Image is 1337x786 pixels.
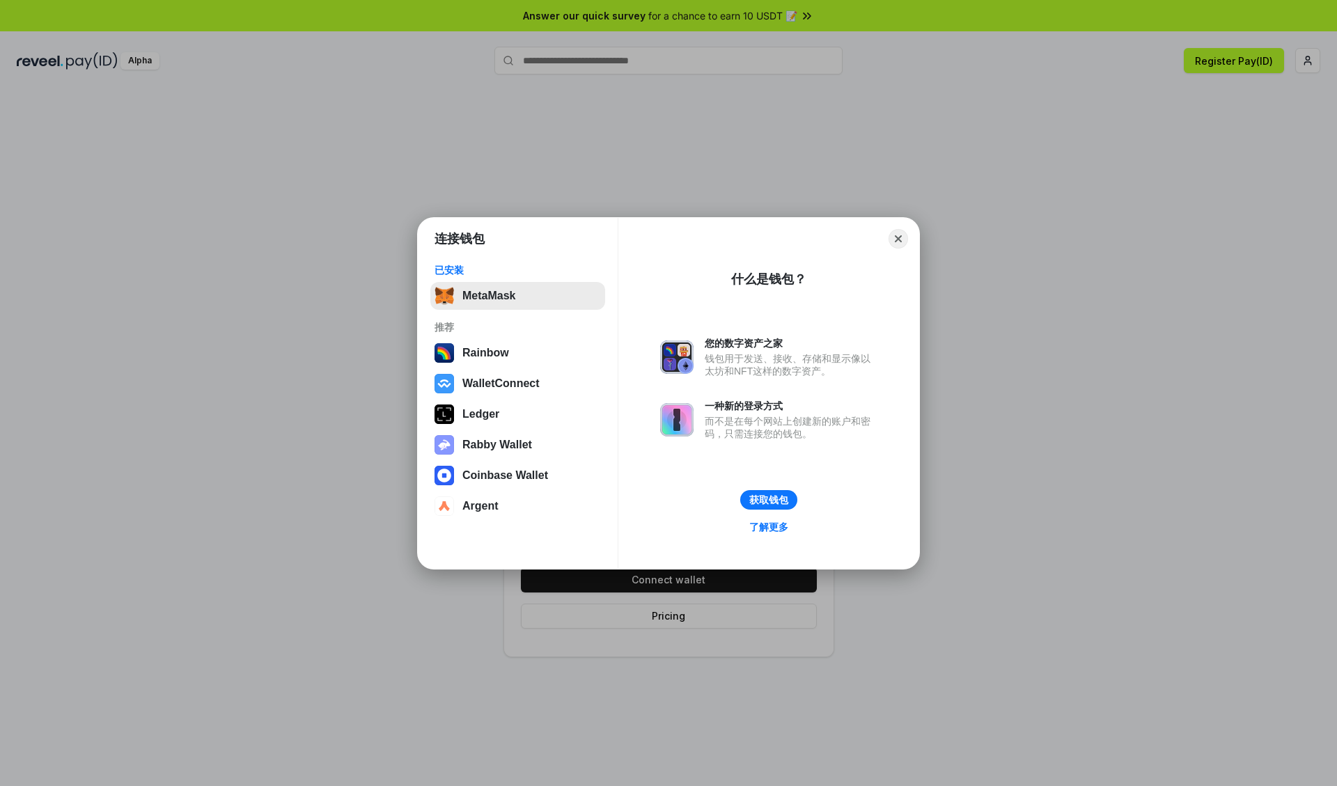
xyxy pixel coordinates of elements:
[462,500,499,512] div: Argent
[430,492,605,520] button: Argent
[430,400,605,428] button: Ledger
[462,439,532,451] div: Rabby Wallet
[435,496,454,516] img: svg+xml,%3Csvg%20width%3D%2228%22%20height%3D%2228%22%20viewBox%3D%220%200%2028%2028%22%20fill%3D...
[435,264,601,276] div: 已安装
[435,230,485,247] h1: 连接钱包
[462,469,548,482] div: Coinbase Wallet
[749,494,788,506] div: 获取钱包
[430,370,605,398] button: WalletConnect
[705,352,877,377] div: 钱包用于发送、接收、存储和显示像以太坊和NFT这样的数字资产。
[435,374,454,393] img: svg+xml,%3Csvg%20width%3D%2228%22%20height%3D%2228%22%20viewBox%3D%220%200%2028%2028%22%20fill%3D...
[660,403,694,437] img: svg+xml,%3Csvg%20xmlns%3D%22http%3A%2F%2Fwww.w3.org%2F2000%2Fsvg%22%20fill%3D%22none%22%20viewBox...
[430,282,605,310] button: MetaMask
[430,339,605,367] button: Rainbow
[705,415,877,440] div: 而不是在每个网站上创建新的账户和密码，只需连接您的钱包。
[462,377,540,390] div: WalletConnect
[660,340,694,374] img: svg+xml,%3Csvg%20xmlns%3D%22http%3A%2F%2Fwww.w3.org%2F2000%2Fsvg%22%20fill%3D%22none%22%20viewBox...
[740,490,797,510] button: 获取钱包
[435,343,454,363] img: svg+xml,%3Csvg%20width%3D%22120%22%20height%3D%22120%22%20viewBox%3D%220%200%20120%20120%22%20fil...
[435,321,601,333] div: 推荐
[435,286,454,306] img: svg+xml,%3Csvg%20fill%3D%22none%22%20height%3D%2233%22%20viewBox%3D%220%200%2035%2033%22%20width%...
[731,271,806,288] div: 什么是钱包？
[435,435,454,455] img: svg+xml,%3Csvg%20xmlns%3D%22http%3A%2F%2Fwww.w3.org%2F2000%2Fsvg%22%20fill%3D%22none%22%20viewBox...
[430,462,605,489] button: Coinbase Wallet
[462,408,499,420] div: Ledger
[889,229,908,249] button: Close
[435,404,454,424] img: svg+xml,%3Csvg%20xmlns%3D%22http%3A%2F%2Fwww.w3.org%2F2000%2Fsvg%22%20width%3D%2228%22%20height%3...
[749,521,788,533] div: 了解更多
[430,431,605,459] button: Rabby Wallet
[462,347,509,359] div: Rainbow
[705,400,877,412] div: 一种新的登录方式
[435,466,454,485] img: svg+xml,%3Csvg%20width%3D%2228%22%20height%3D%2228%22%20viewBox%3D%220%200%2028%2028%22%20fill%3D...
[741,518,797,536] a: 了解更多
[462,290,515,302] div: MetaMask
[705,337,877,349] div: 您的数字资产之家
